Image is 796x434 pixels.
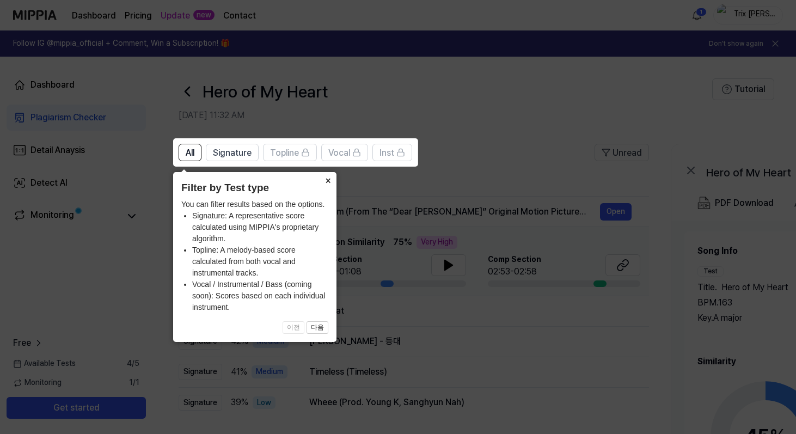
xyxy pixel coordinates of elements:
[319,172,336,187] button: Close
[192,279,328,313] li: Vocal / Instrumental / Bass (coming soon): Scores based on each individual instrument.
[179,144,201,161] button: All
[270,146,299,160] span: Topline
[192,244,328,279] li: Topline: A melody-based score calculated from both vocal and instrumental tracks.
[263,144,317,161] button: Topline
[307,321,328,334] button: 다음
[321,144,368,161] button: Vocal
[328,146,350,160] span: Vocal
[372,144,412,161] button: Inst
[213,146,252,160] span: Signature
[379,146,394,160] span: Inst
[181,199,328,313] div: You can filter results based on the options.
[181,180,328,196] header: Filter by Test type
[192,210,328,244] li: Signature: A representative score calculated using MIPPIA's proprietary algorithm.
[206,144,259,161] button: Signature
[186,146,194,160] span: All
